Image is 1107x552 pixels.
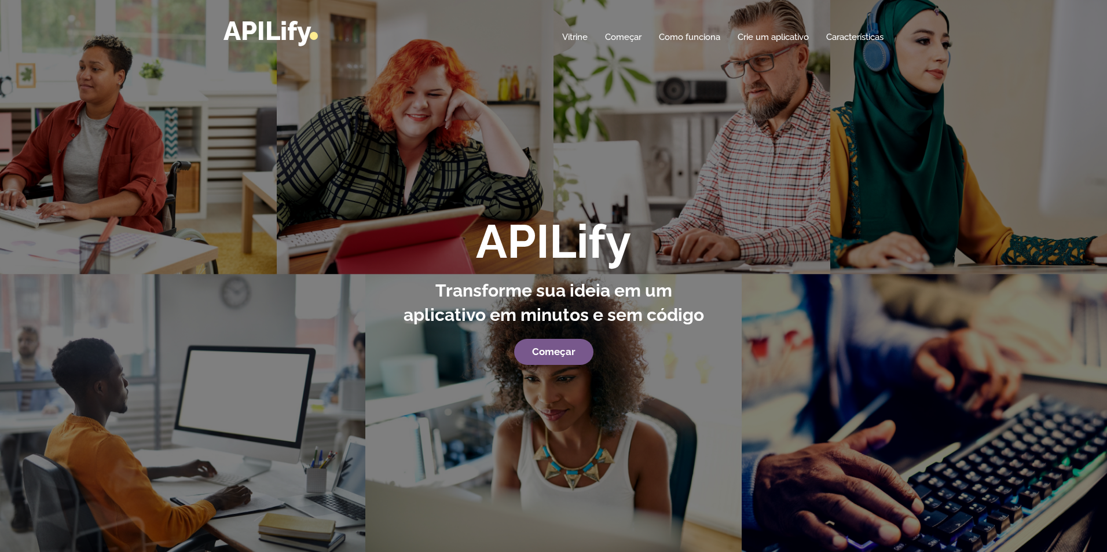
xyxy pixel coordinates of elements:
font: Transforme sua ideia em um aplicativo em minutos e sem código [404,280,704,325]
font: Começar [605,32,642,42]
a: Características [826,31,884,43]
font: Vitrine [562,32,588,42]
font: APILify [223,16,311,46]
font: APILify [476,214,631,269]
font: Começar [532,346,576,357]
font: Características [826,32,884,42]
a: APILify [223,16,318,46]
a: Começar [514,339,593,365]
a: Crie um aplicativo [738,31,809,43]
a: Vitrine [562,31,588,43]
font: Crie um aplicativo [738,32,809,42]
a: Começar [605,31,642,43]
a: Como funciona [659,31,720,43]
font: Como funciona [659,32,720,42]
